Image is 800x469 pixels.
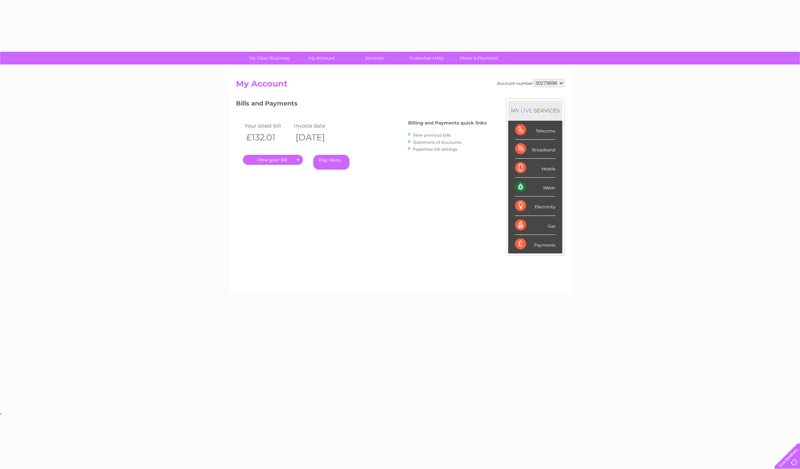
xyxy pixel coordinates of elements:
div: Mobile [515,159,555,178]
a: Pay Here [313,155,349,170]
div: Electricity [515,197,555,216]
a: My Clear Business [241,52,298,64]
a: Make A Payment [451,52,507,64]
div: Gas [515,216,555,235]
th: [DATE] [292,130,342,144]
div: Account number [497,79,564,87]
a: Services [346,52,403,64]
div: LIVE [519,107,534,114]
div: Payments [515,235,555,253]
a: Paperless bill settings [413,147,457,152]
th: £132.01 [243,130,293,144]
a: Customer Help [398,52,455,64]
td: Invoice date [292,121,342,130]
a: Statement of Accounts [413,140,461,145]
div: Telecoms [515,121,555,140]
td: Your latest bill [243,121,293,130]
div: Water [515,178,555,197]
h4: Billing and Payments quick links [408,120,487,126]
h3: Bills and Payments [236,99,487,111]
a: . [243,155,303,165]
a: View previous bills [413,132,451,138]
div: Broadband [515,140,555,159]
h2: My Account [236,79,564,92]
a: My Account [293,52,350,64]
div: MY SERVICES [508,101,562,120]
